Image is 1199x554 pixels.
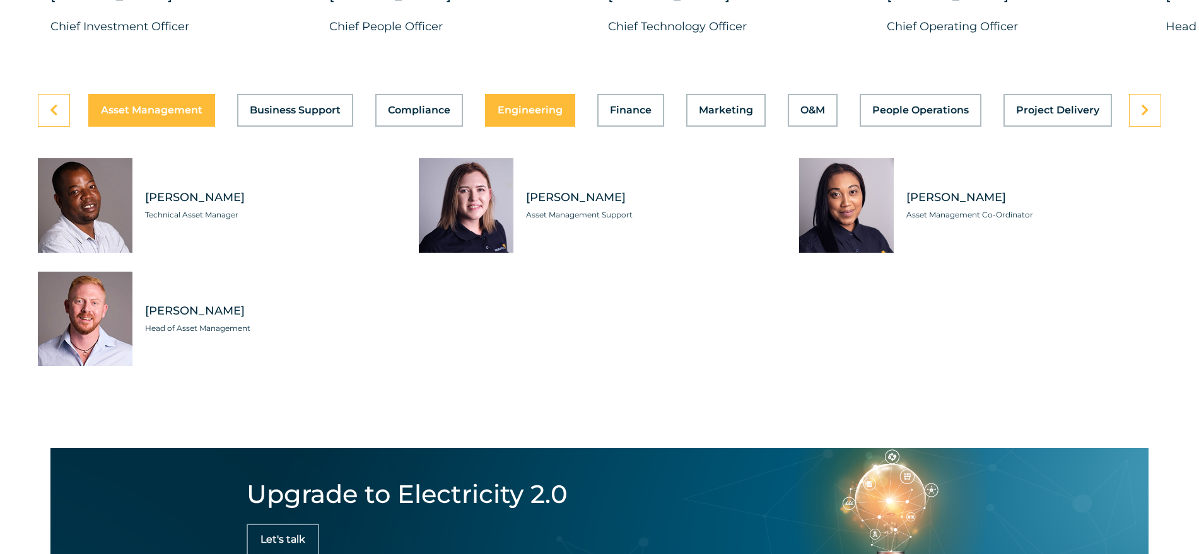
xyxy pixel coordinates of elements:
[145,303,400,319] span: [PERSON_NAME]
[610,105,652,115] span: Finance
[260,534,305,545] span: Let's talk
[329,17,589,36] p: Chief People Officer
[145,209,400,221] span: Technical Asset Manager
[1016,105,1099,115] span: Project Delivery
[608,17,868,36] p: Chief Technology Officer
[906,190,1161,205] span: [PERSON_NAME]
[247,480,568,508] h4: Upgrade to Electricity 2.0
[498,105,563,115] span: Engineering
[145,190,400,205] span: [PERSON_NAME]
[699,105,753,115] span: Marketing
[250,105,341,115] span: Business Support
[145,322,400,335] span: Head of Asset Management
[887,17,1147,36] p: Chief Operating Officer
[50,17,310,36] p: Chief Investment Officer
[526,190,781,205] span: [PERSON_NAME]
[872,105,969,115] span: People Operations
[38,94,1161,366] div: Tabs. Open items with Enter or Space, close with Escape and navigate using the Arrow keys.
[906,209,1161,221] span: Asset Management Co-Ordinator
[800,105,825,115] span: O&M
[388,105,450,115] span: Compliance
[101,105,202,115] span: Asset Management
[526,209,781,221] span: Asset Management Support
